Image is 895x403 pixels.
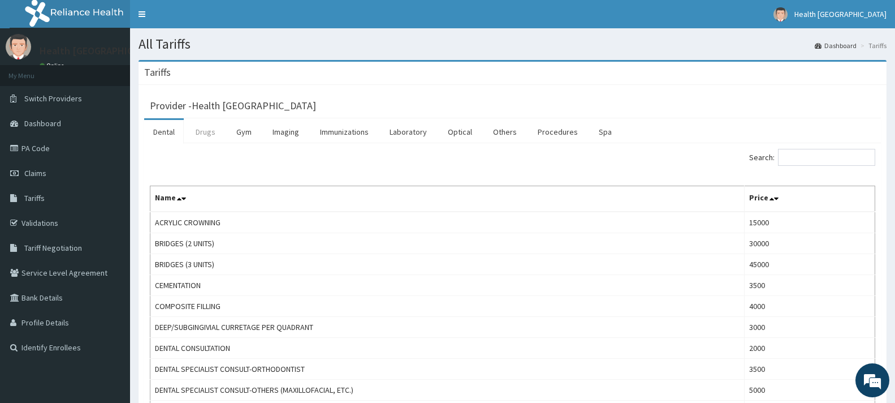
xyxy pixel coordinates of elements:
[744,338,875,359] td: 2000
[744,317,875,338] td: 3000
[227,120,261,144] a: Gym
[66,126,156,241] span: We're online!
[150,338,745,359] td: DENTAL CONSULTATION
[150,317,745,338] td: DEEP/SUBGINGIVIAL CURRETAGE PER QUADRANT
[744,380,875,401] td: 5000
[381,120,436,144] a: Laboratory
[744,359,875,380] td: 3500
[40,46,166,56] p: Health [GEOGRAPHIC_DATA]
[187,120,224,144] a: Drugs
[150,186,745,212] th: Name
[40,62,67,70] a: Online
[150,359,745,380] td: DENTAL SPECIALIST CONSULT-ORTHODONTIST
[858,41,887,50] li: Tariffs
[6,276,215,316] textarea: Type your message and hit 'Enter'
[139,37,887,52] h1: All Tariffs
[150,233,745,254] td: BRIDGES (2 UNITS)
[815,41,857,50] a: Dashboard
[744,275,875,296] td: 3500
[150,296,745,317] td: COMPOSITE FILLING
[6,34,31,59] img: User Image
[24,168,46,178] span: Claims
[150,275,745,296] td: CEMENTATION
[794,9,887,19] span: Health [GEOGRAPHIC_DATA]
[24,193,45,203] span: Tariffs
[484,120,526,144] a: Others
[744,296,875,317] td: 4000
[150,101,316,111] h3: Provider - Health [GEOGRAPHIC_DATA]
[744,254,875,275] td: 45000
[24,93,82,104] span: Switch Providers
[773,7,788,22] img: User Image
[144,120,184,144] a: Dental
[744,212,875,233] td: 15000
[59,63,190,78] div: Chat with us now
[185,6,213,33] div: Minimize live chat window
[21,57,46,85] img: d_794563401_company_1708531726252_794563401
[150,254,745,275] td: BRIDGES (3 UNITS)
[749,149,875,166] label: Search:
[311,120,378,144] a: Immunizations
[590,120,621,144] a: Spa
[150,380,745,401] td: DENTAL SPECIALIST CONSULT-OTHERS (MAXILLOFACIAL, ETC.)
[150,212,745,233] td: ACRYLIC CROWNING
[439,120,481,144] a: Optical
[744,233,875,254] td: 30000
[144,67,171,78] h3: Tariffs
[529,120,587,144] a: Procedures
[24,243,82,253] span: Tariff Negotiation
[778,149,875,166] input: Search:
[263,120,308,144] a: Imaging
[24,118,61,128] span: Dashboard
[744,186,875,212] th: Price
